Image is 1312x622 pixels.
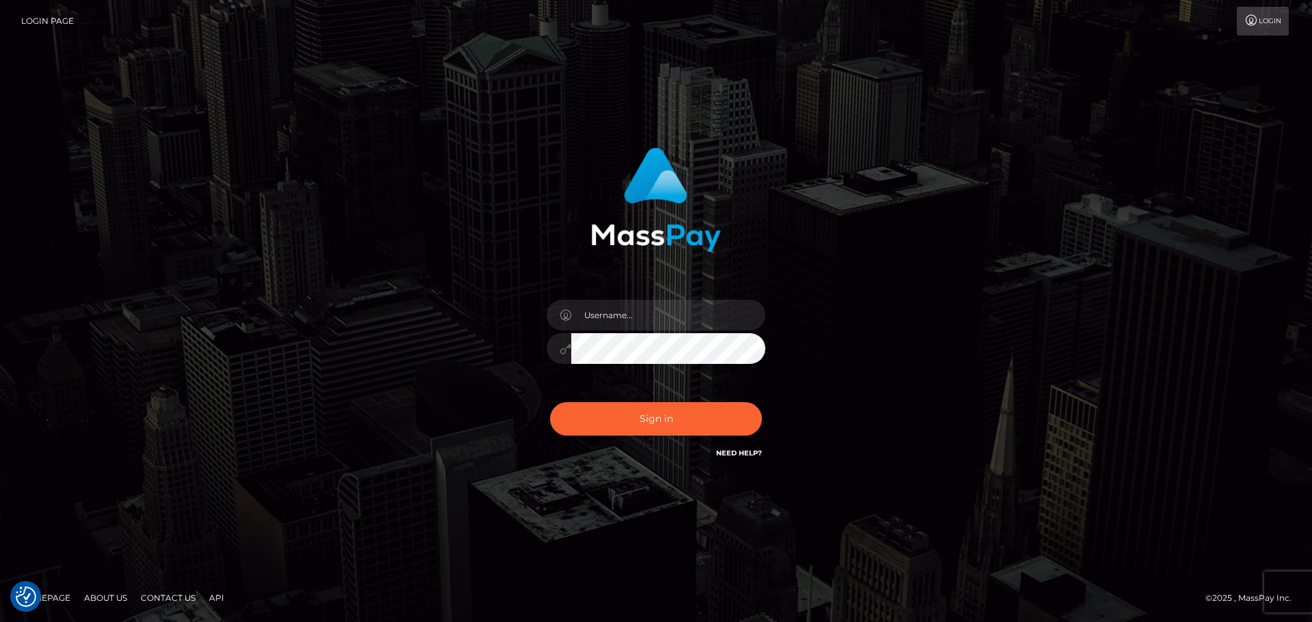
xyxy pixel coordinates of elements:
[135,587,201,608] a: Contact Us
[1237,7,1289,36] a: Login
[15,587,76,608] a: Homepage
[1205,591,1302,606] div: © 2025 , MassPay Inc.
[571,300,765,330] input: Username...
[16,586,36,607] img: Revisit consent button
[591,147,721,252] img: MassPay Login
[204,587,230,608] a: API
[716,449,762,457] a: Need Help?
[550,402,762,436] button: Sign in
[16,586,36,607] button: Consent Preferences
[79,587,133,608] a: About Us
[21,7,74,36] a: Login Page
